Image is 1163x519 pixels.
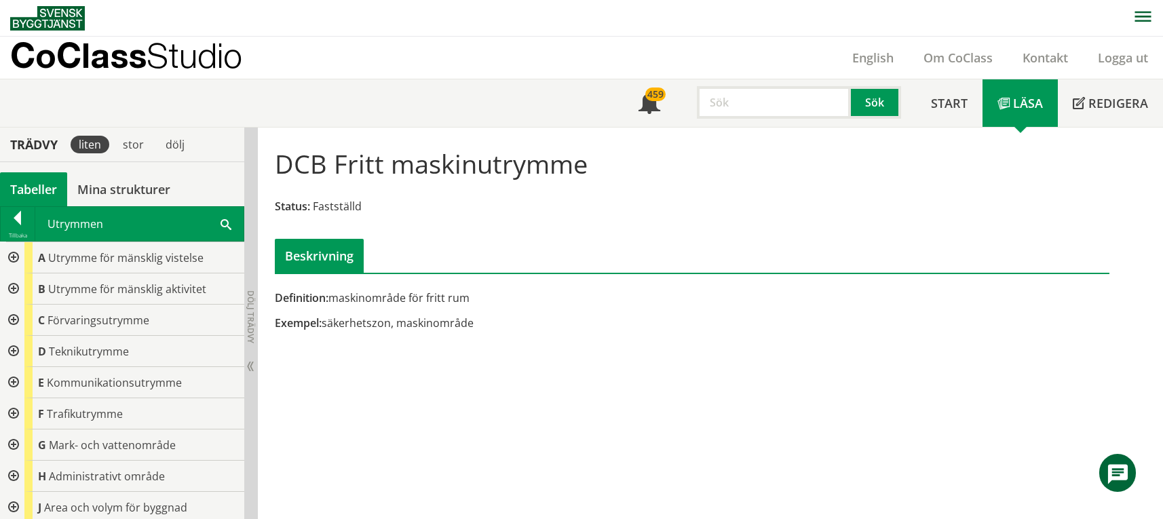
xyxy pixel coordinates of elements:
span: Exempel: [275,315,322,330]
span: Dölj trädvy [245,290,256,343]
span: Sök i tabellen [221,216,231,231]
span: Redigera [1088,95,1148,111]
div: dölj [157,136,193,153]
span: C [38,313,45,328]
button: Sök [851,86,901,119]
div: Trädvy [3,137,65,152]
span: Förvaringsutrymme [47,313,149,328]
img: Svensk Byggtjänst [10,6,85,31]
span: J [38,500,41,515]
a: 459 [624,79,675,127]
div: maskinområde för fritt rum [275,290,824,305]
p: CoClass [10,47,242,63]
span: Utrymme för mänsklig aktivitet [48,282,206,296]
a: English [837,50,909,66]
a: Läsa [983,79,1058,127]
div: säkerhetszon, maskinområde [275,315,824,330]
div: liten [71,136,109,153]
span: Trafikutrymme [47,406,123,421]
a: CoClassStudio [10,37,271,79]
a: Om CoClass [909,50,1008,66]
span: Mark- och vattenområde [49,438,176,453]
span: E [38,375,44,390]
span: H [38,469,46,484]
a: Start [916,79,983,127]
span: G [38,438,46,453]
span: Definition: [275,290,328,305]
span: Studio [147,35,242,75]
span: Notifikationer [638,94,660,115]
span: Fastställd [313,199,362,214]
a: Redigera [1058,79,1163,127]
a: Mina strukturer [67,172,180,206]
div: Tillbaka [1,230,35,241]
div: stor [115,136,152,153]
span: Teknikutrymme [49,344,129,359]
div: Beskrivning [275,239,364,273]
a: Kontakt [1008,50,1083,66]
span: A [38,250,45,265]
span: Administrativt område [49,469,165,484]
span: Start [931,95,968,111]
span: Kommunikationsutrymme [47,375,182,390]
span: Utrymme för mänsklig vistelse [48,250,204,265]
a: Logga ut [1083,50,1163,66]
span: Läsa [1013,95,1043,111]
span: F [38,406,44,421]
span: Status: [275,199,310,214]
div: Utrymmen [35,207,244,241]
div: 459 [645,88,666,101]
span: Area och volym för byggnad [44,500,187,515]
span: B [38,282,45,296]
input: Sök [697,86,851,119]
h1: DCB Fritt maskinutrymme [275,149,588,178]
span: D [38,344,46,359]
